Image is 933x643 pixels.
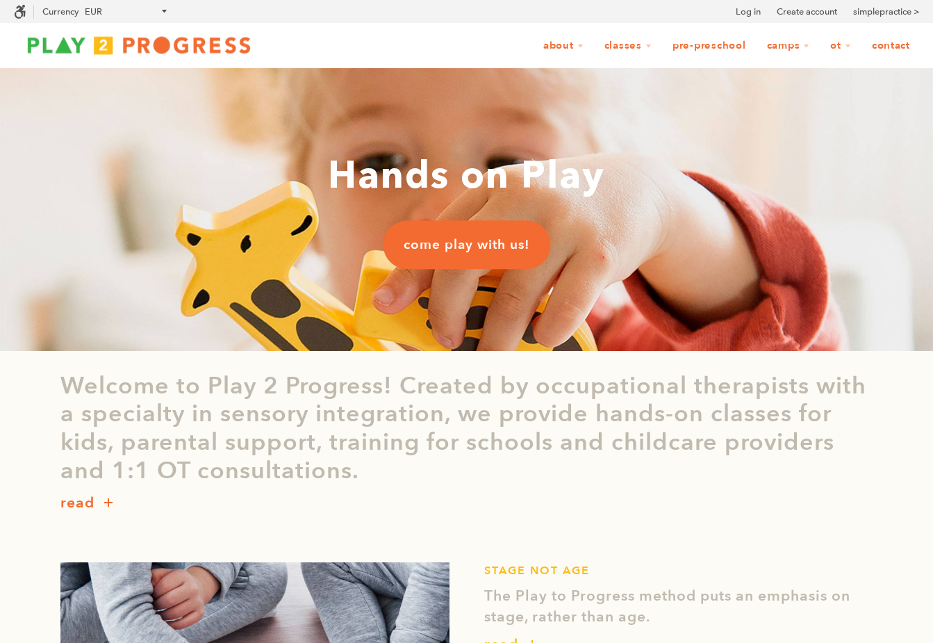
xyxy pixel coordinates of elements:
[595,33,661,59] a: Classes
[863,33,919,59] a: Contact
[14,31,264,59] img: Play2Progress logo
[60,492,94,514] p: read
[484,562,873,579] h1: STAGE NOT AGE
[383,220,550,269] a: come play with us!
[853,5,919,19] a: simplepractice >
[758,33,819,59] a: Camps
[736,5,761,19] a: Log in
[404,236,529,254] span: come play with us!
[60,372,873,485] p: Welcome to Play 2 Progress! Created by occupational therapists with a specialty in sensory integr...
[663,33,755,59] a: Pre-Preschool
[821,33,860,59] a: OT
[777,5,837,19] a: Create account
[42,6,79,17] label: Currency
[534,33,593,59] a: About
[484,586,873,627] p: The Play to Progress method puts an emphasis on stage, rather than age.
